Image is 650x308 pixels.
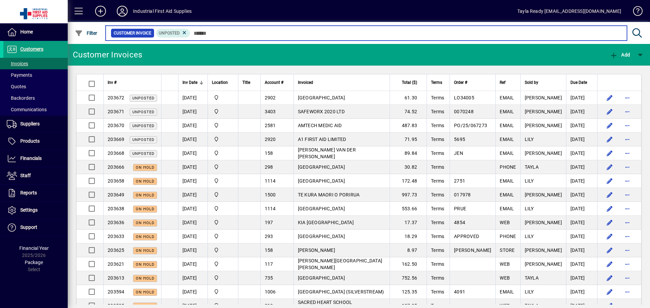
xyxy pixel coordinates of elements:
span: EMAIL [500,95,514,100]
span: KIA [GEOGRAPHIC_DATA] [298,220,354,225]
div: Inv # [108,79,157,86]
div: Total ($) [394,79,423,86]
span: On hold [136,235,154,239]
td: [DATE] [566,119,597,133]
span: Terms [431,234,444,239]
td: 8.97 [390,243,427,257]
span: Terms [431,206,444,211]
span: Terms [431,192,444,197]
span: 3403 [265,109,276,114]
div: Due Date [570,79,593,86]
button: Edit [604,106,615,117]
td: [DATE] [178,216,208,230]
td: [DATE] [566,271,597,285]
span: Products [20,138,40,144]
td: 172.48 [390,174,427,188]
span: PO/25/067273 [454,123,487,128]
td: [DATE] [566,188,597,202]
span: 203613 [108,275,125,281]
button: Edit [604,273,615,283]
span: LILY [525,234,534,239]
span: [GEOGRAPHIC_DATA] [298,178,345,184]
span: Terms [431,220,444,225]
span: On hold [136,221,154,225]
div: Account # [265,79,289,86]
a: Support [3,219,68,236]
span: WEB [500,220,510,225]
span: On hold [136,262,154,267]
td: [DATE] [178,285,208,299]
span: PRUE [454,206,466,211]
div: Title [242,79,256,86]
button: Edit [604,92,615,103]
span: Invoices [7,61,28,66]
span: Terms [431,95,444,100]
td: [DATE] [178,119,208,133]
td: [DATE] [178,91,208,105]
span: INDUSTRIAL FIRST AID SUPPLIES LTD [212,205,234,212]
span: [GEOGRAPHIC_DATA] [298,95,345,100]
span: Customer Invoice [114,30,151,37]
button: More options [622,148,633,159]
span: SAFEWORX 2020 LTD [298,109,345,114]
td: [DATE] [566,243,597,257]
a: Quotes [3,81,68,92]
span: Unposted [132,110,154,114]
td: [DATE] [178,243,208,257]
span: PHONE [500,164,516,170]
button: More options [622,245,633,256]
td: [DATE] [178,146,208,160]
span: 1114 [265,178,276,184]
span: Terms [431,123,444,128]
td: [DATE] [566,146,597,160]
span: Terms [431,261,444,267]
td: 18.29 [390,230,427,243]
span: Location [212,79,228,86]
span: 203669 [108,137,125,142]
td: [DATE] [566,257,597,271]
span: INDUSTRIAL FIRST AID SUPPLIES LTD [212,274,234,282]
td: [DATE] [178,271,208,285]
span: 298 [265,164,273,170]
span: 197 [265,220,273,225]
span: 203621 [108,261,125,267]
td: 553.66 [390,202,427,216]
span: Terms [431,109,444,114]
span: 203638 [108,206,125,211]
span: On hold [136,207,154,211]
div: Sold by [525,79,562,86]
td: [DATE] [566,160,597,174]
span: [PERSON_NAME] [525,261,562,267]
a: Communications [3,104,68,115]
button: More options [622,259,633,269]
td: [DATE] [566,133,597,146]
td: [DATE] [178,133,208,146]
a: Suppliers [3,116,68,133]
span: EMAIL [500,178,514,184]
div: Tayla Ready [EMAIL_ADDRESS][DOMAIN_NAME] [517,6,621,17]
span: INDUSTRIAL FIRST AID SUPPLIES LTD [212,219,234,226]
span: A1 FIRST AID LIMITED [298,137,346,142]
span: Quotes [7,84,26,89]
span: Inv Date [182,79,197,86]
span: 4854 [454,220,465,225]
td: [DATE] [566,91,597,105]
span: LILY [525,289,534,294]
span: 203670 [108,123,125,128]
td: [DATE] [178,188,208,202]
a: Financials [3,150,68,167]
span: INDUSTRIAL FIRST AID SUPPLIES LTD [212,246,234,254]
span: TE KURA MAORI O PORIRUA [298,192,360,197]
span: 203649 [108,192,125,197]
span: 203668 [108,150,125,156]
div: Industrial First Aid Supplies [133,6,192,17]
span: LO34005 [454,95,474,100]
span: [PERSON_NAME] [525,150,562,156]
td: [DATE] [178,257,208,271]
td: [DATE] [566,230,597,243]
td: [DATE] [566,105,597,119]
td: 997.73 [390,188,427,202]
button: More options [622,217,633,228]
td: 61.30 [390,91,427,105]
span: Package [25,260,43,265]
